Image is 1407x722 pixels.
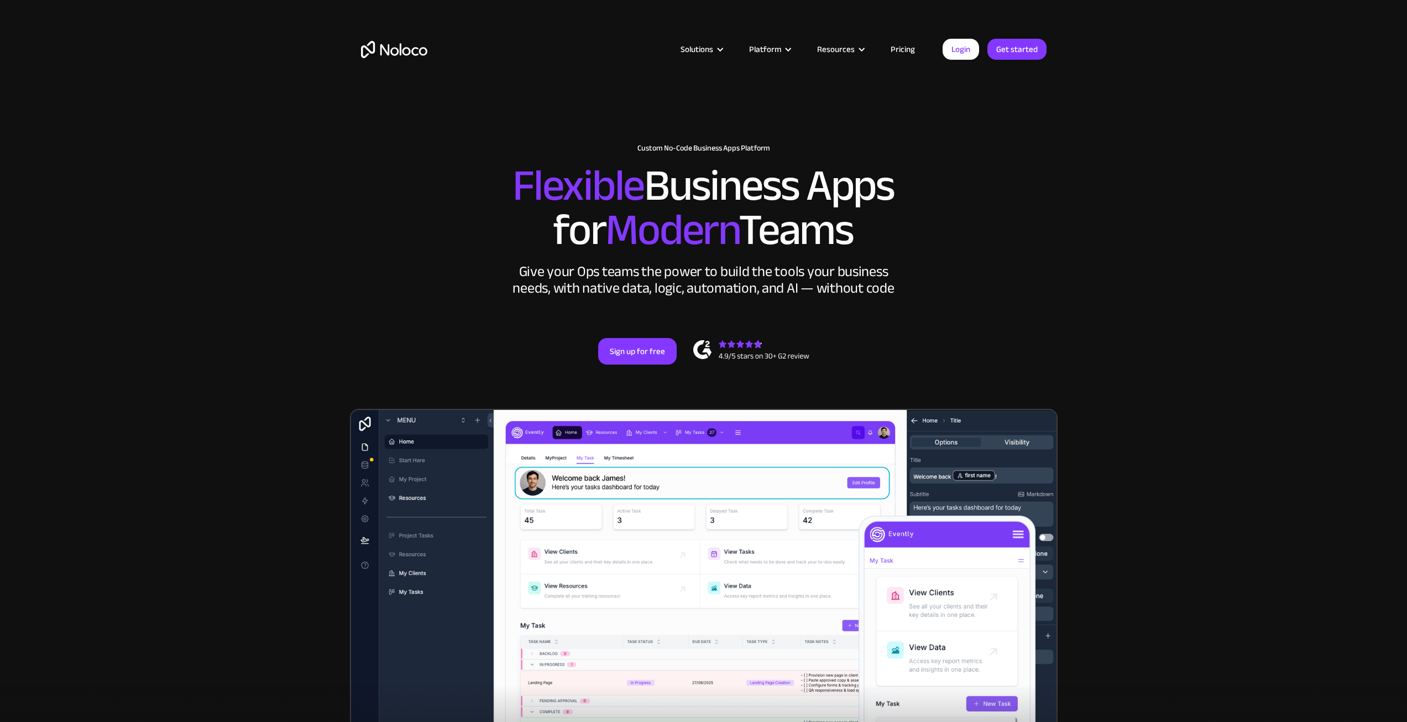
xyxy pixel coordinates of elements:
[681,42,713,56] div: Solutions
[987,39,1047,60] a: Get started
[803,42,877,56] div: Resources
[667,42,735,56] div: Solutions
[361,41,427,58] a: home
[749,42,781,56] div: Platform
[735,42,803,56] div: Platform
[361,164,1047,252] h2: Business Apps for Teams
[817,42,855,56] div: Resources
[510,263,897,297] div: Give your Ops teams the power to build the tools your business needs, with native data, logic, au...
[943,39,979,60] a: Login
[605,189,739,271] span: Modern
[877,42,929,56] a: Pricing
[361,144,1047,153] h1: Custom No-Code Business Apps Platform
[512,144,644,227] span: Flexible
[598,338,677,365] a: Sign up for free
